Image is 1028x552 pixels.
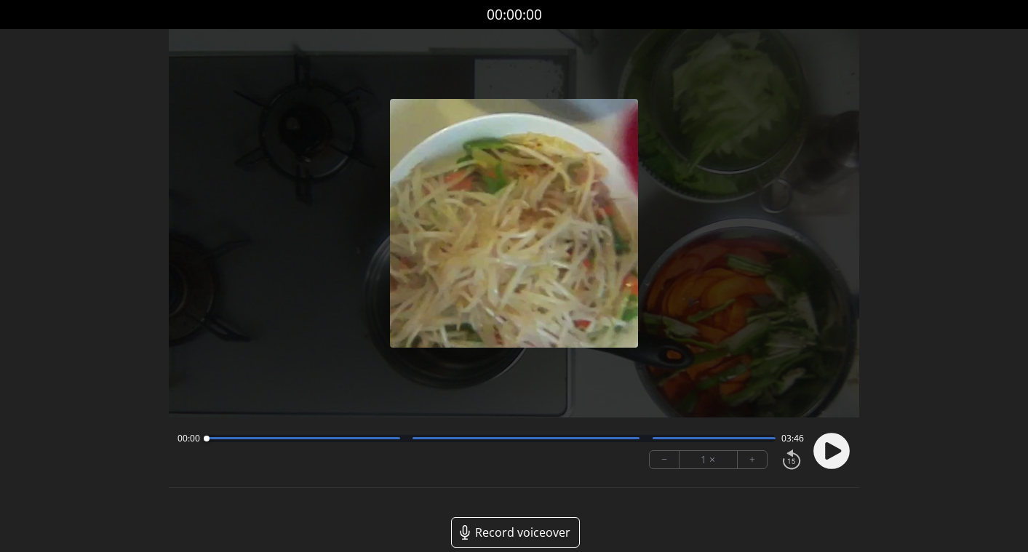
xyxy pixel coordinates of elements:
[451,517,580,548] a: Record voiceover
[781,433,804,444] span: 03:46
[390,99,639,348] img: Poster Image
[650,451,680,468] button: −
[178,433,200,444] span: 00:00
[487,4,542,25] a: 00:00:00
[475,524,570,541] span: Record voiceover
[680,451,738,468] div: 1 ×
[738,451,767,468] button: +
